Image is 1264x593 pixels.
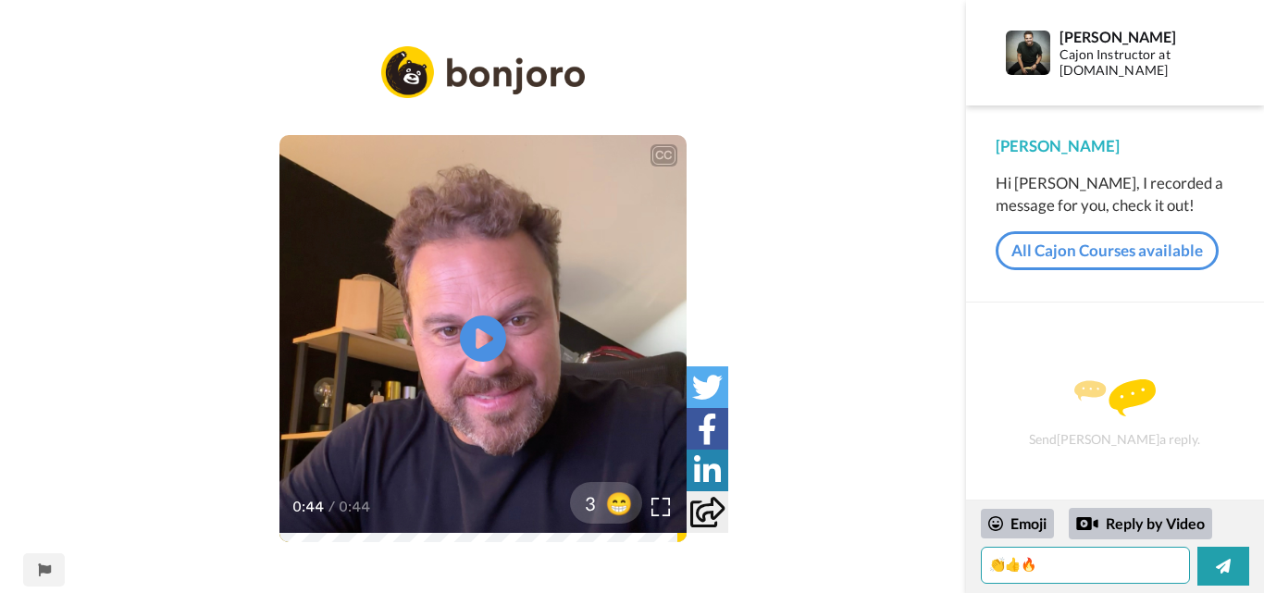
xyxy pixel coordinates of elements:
span: 0:44 [292,496,325,518]
span: 0:44 [339,496,371,518]
img: logo_full.png [381,46,585,99]
div: [PERSON_NAME] [996,135,1234,157]
div: [PERSON_NAME] [1060,28,1233,45]
span: / [328,496,335,518]
button: 3😁 [570,482,642,524]
div: Reply by Video [1069,508,1212,539]
div: Hi [PERSON_NAME], I recorded a message for you, check it out! [996,172,1234,216]
div: CC [652,146,675,165]
div: Emoji [981,509,1054,538]
a: All Cajon Courses available [996,231,1219,270]
img: message.svg [1074,379,1156,416]
span: 3 [570,490,596,516]
img: Profile Image [1006,31,1050,75]
div: Cajon Instructor at [DOMAIN_NAME] [1060,47,1233,79]
span: 😁 [596,488,642,518]
div: Send [PERSON_NAME] a reply. [991,335,1239,490]
div: Reply by Video [1076,513,1098,535]
textarea: 👏👍🔥 [981,547,1190,584]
